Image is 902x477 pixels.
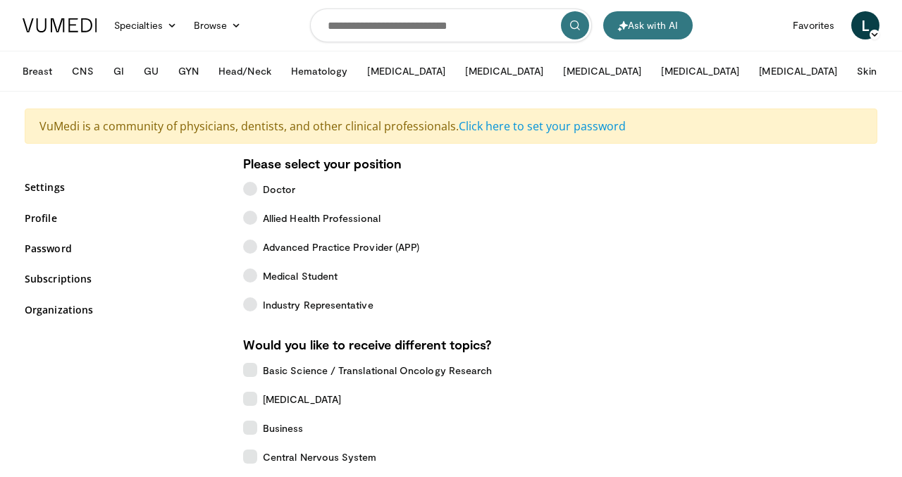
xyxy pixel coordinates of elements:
[459,118,626,134] a: Click here to set your password
[283,57,357,85] button: Hematology
[25,211,222,225] a: Profile
[25,302,222,317] a: Organizations
[210,57,280,85] button: Head/Neck
[185,11,250,39] a: Browse
[25,271,222,286] a: Subscriptions
[848,57,884,85] button: Skin
[170,57,207,85] button: GYN
[25,241,222,256] a: Password
[851,11,879,39] a: L
[63,57,101,85] button: CNS
[105,57,132,85] button: GI
[263,240,419,254] span: Advanced Practice Provider (APP)
[263,363,492,378] span: Basic Science / Translational Oncology Research
[25,109,877,144] div: VuMedi is a community of physicians, dentists, and other clinical professionals.
[263,268,338,283] span: Medical Student
[135,57,167,85] button: GU
[359,57,454,85] button: [MEDICAL_DATA]
[457,57,552,85] button: [MEDICAL_DATA]
[263,182,295,197] span: Doctor
[243,156,402,171] strong: Please select your position
[23,18,97,32] img: VuMedi Logo
[784,11,843,39] a: Favorites
[14,57,61,85] button: Breast
[603,11,693,39] button: Ask with AI
[310,8,592,42] input: Search topics, interventions
[243,337,491,352] strong: Would you like to receive different topics?
[653,57,748,85] button: [MEDICAL_DATA]
[750,57,846,85] button: [MEDICAL_DATA]
[263,297,373,312] span: Industry Representative
[263,392,341,407] span: [MEDICAL_DATA]
[263,211,381,225] span: Allied Health Professional
[263,450,377,464] span: Central Nervous System
[106,11,185,39] a: Specialties
[263,421,304,435] span: Business
[555,57,650,85] button: [MEDICAL_DATA]
[25,180,222,194] a: Settings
